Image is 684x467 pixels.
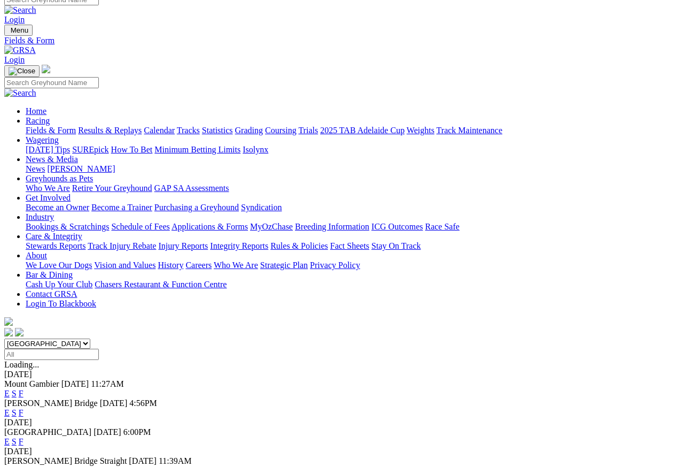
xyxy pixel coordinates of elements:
a: Rules & Policies [270,242,328,251]
a: Results & Replays [78,126,142,135]
button: Toggle navigation [4,66,40,78]
span: [DATE] [61,380,89,389]
span: [DATE] [94,428,121,437]
a: SUREpick [72,146,108,155]
a: E [4,409,10,418]
div: Greyhounds as Pets [26,184,680,194]
a: Statistics [202,126,233,135]
img: GRSA [4,46,36,56]
a: Minimum Betting Limits [154,146,240,155]
span: Loading... [4,361,39,370]
div: Racing [26,126,680,136]
a: Vision and Values [94,261,156,270]
a: Bookings & Scratchings [26,223,109,232]
a: E [4,438,10,447]
a: News & Media [26,155,78,164]
a: Home [26,107,46,116]
a: E [4,389,10,399]
a: Chasers Restaurant & Function Centre [95,280,227,289]
a: Login [4,16,25,25]
span: 4:56PM [129,399,157,408]
a: Calendar [144,126,175,135]
a: Become a Trainer [91,203,152,212]
a: Tracks [177,126,200,135]
a: Stay On Track [371,242,421,251]
div: Bar & Dining [26,280,680,290]
a: Privacy Policy [310,261,360,270]
a: We Love Our Dogs [26,261,92,270]
span: 11:39AM [159,457,192,466]
a: Greyhounds as Pets [26,174,93,183]
a: Track Maintenance [437,126,502,135]
div: Industry [26,223,680,232]
a: ICG Outcomes [371,223,423,232]
a: Who We Are [214,261,258,270]
a: About [26,251,47,261]
a: S [12,438,17,447]
a: Care & Integrity [26,232,82,241]
a: Industry [26,213,54,222]
a: Retire Your Greyhound [72,184,152,193]
a: Racing [26,117,50,126]
a: Strategic Plan [260,261,308,270]
a: Weights [407,126,434,135]
span: Menu [11,27,28,35]
img: Close [9,67,35,76]
a: Wagering [26,136,59,145]
div: About [26,261,680,271]
img: Search [4,6,36,16]
img: logo-grsa-white.png [42,65,50,74]
a: GAP SA Assessments [154,184,229,193]
span: [GEOGRAPHIC_DATA] [4,428,91,437]
a: MyOzChase [250,223,293,232]
span: [PERSON_NAME] Bridge Straight [4,457,127,466]
span: [DATE] [100,399,128,408]
a: Fact Sheets [330,242,369,251]
a: Careers [185,261,212,270]
a: Applications & Forms [172,223,248,232]
a: Integrity Reports [210,242,268,251]
a: [DATE] Tips [26,146,70,155]
a: Fields & Form [26,126,76,135]
a: Login [4,56,25,65]
span: [PERSON_NAME] Bridge [4,399,98,408]
span: [DATE] [129,457,157,466]
a: News [26,165,45,174]
a: Trials [298,126,318,135]
img: twitter.svg [15,328,24,337]
a: Purchasing a Greyhound [154,203,239,212]
a: Login To Blackbook [26,300,96,309]
a: Stewards Reports [26,242,85,251]
a: How To Bet [111,146,153,155]
a: Syndication [241,203,282,212]
a: [PERSON_NAME] [47,165,115,174]
a: Coursing [265,126,297,135]
a: S [12,409,17,418]
a: Get Involved [26,194,71,203]
a: Fields & Form [4,36,680,46]
a: History [158,261,183,270]
a: Become an Owner [26,203,89,212]
div: [DATE] [4,418,680,428]
a: 2025 TAB Adelaide Cup [320,126,405,135]
span: 11:27AM [91,380,124,389]
img: facebook.svg [4,328,13,337]
input: Search [4,78,99,89]
img: logo-grsa-white.png [4,318,13,326]
a: Isolynx [243,146,268,155]
a: Track Injury Rebate [88,242,156,251]
div: News & Media [26,165,680,174]
div: [DATE] [4,447,680,457]
a: Schedule of Fees [111,223,169,232]
a: F [19,409,24,418]
div: Care & Integrity [26,242,680,251]
a: Race Safe [425,223,459,232]
a: Contact GRSA [26,290,77,299]
a: Injury Reports [158,242,208,251]
img: Search [4,89,36,98]
a: Breeding Information [295,223,369,232]
a: Cash Up Your Club [26,280,92,289]
button: Toggle navigation [4,25,33,36]
a: F [19,438,24,447]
